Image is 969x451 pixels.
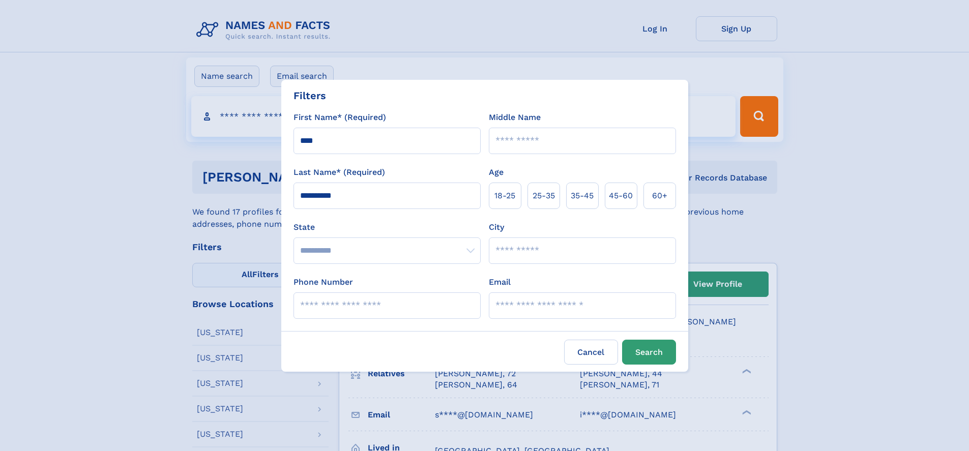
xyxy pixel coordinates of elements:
span: 18‑25 [494,190,515,202]
div: Filters [293,88,326,103]
label: City [489,221,504,233]
button: Search [622,340,676,365]
label: Phone Number [293,276,353,288]
label: Email [489,276,511,288]
label: Last Name* (Required) [293,166,385,178]
span: 60+ [652,190,667,202]
label: Middle Name [489,111,541,124]
span: 25‑35 [533,190,555,202]
label: Cancel [564,340,618,365]
label: First Name* (Required) [293,111,386,124]
span: 45‑60 [609,190,633,202]
span: 35‑45 [571,190,594,202]
label: Age [489,166,504,178]
label: State [293,221,481,233]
